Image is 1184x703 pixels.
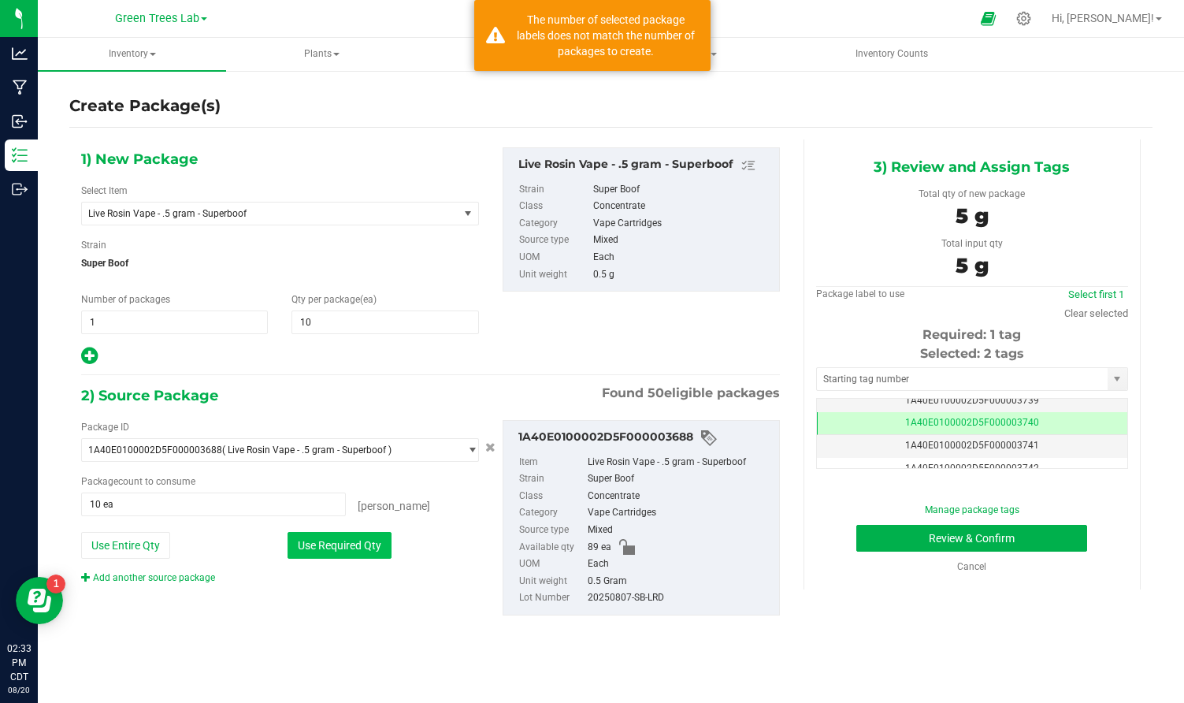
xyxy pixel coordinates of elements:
[957,561,986,572] a: Cancel
[602,384,780,403] span: Found eligible packages
[12,147,28,163] inline-svg: Inventory
[519,454,585,471] label: Item
[292,311,477,333] input: 10
[905,463,1039,474] span: 1A40E0100002D5F000003742
[88,444,222,456] span: 1A40E0100002D5F000003688
[1052,12,1154,24] span: Hi, [PERSON_NAME]!
[593,181,771,199] div: Super Boof
[82,493,345,515] input: 10 ea
[81,147,198,171] span: 1) New Package
[519,573,585,590] label: Unit weight
[458,203,478,225] span: select
[7,642,31,684] p: 02:33 PM CDT
[38,38,226,71] a: Inventory
[817,368,1108,390] input: Starting tag number
[797,38,985,71] a: Inventory Counts
[518,429,771,448] div: 1A40E0100002D5F000003688
[593,249,771,266] div: Each
[588,454,771,471] div: Live Rosin Vape - .5 gram - Superboof
[834,47,949,61] span: Inventory Counts
[418,38,606,71] a: Lab Results
[588,556,771,573] div: Each
[69,95,221,117] h4: Create Package(s)
[12,181,28,197] inline-svg: Outbound
[466,47,558,61] span: Lab Results
[46,575,65,593] iframe: Resource center unread badge
[588,488,771,505] div: Concentrate
[856,525,1087,552] button: Review & Confirm
[1064,307,1128,319] a: Clear selected
[81,238,106,252] label: Strain
[519,590,585,607] label: Lot Number
[519,556,585,573] label: UOM
[519,504,585,522] label: Category
[81,572,215,583] a: Add another source package
[956,203,989,229] span: 5 g
[519,215,590,232] label: Category
[519,471,585,488] label: Strain
[816,288,904,299] span: Package label to use
[288,532,392,559] button: Use Required Qty
[956,253,989,278] span: 5 g
[81,532,170,559] button: Use Entire Qty
[360,294,377,305] span: (ea)
[82,311,267,333] input: 1
[228,38,416,71] a: Plants
[588,590,771,607] div: 20250807-SB-LRD
[519,488,585,505] label: Class
[81,294,170,305] span: Number of packages
[1108,368,1127,390] span: select
[81,354,98,365] span: Add new output
[941,238,1003,249] span: Total input qty
[971,3,1006,34] span: Open Ecommerce Menu
[920,346,1024,361] span: Selected: 2 tags
[588,522,771,539] div: Mixed
[519,522,585,539] label: Source type
[588,573,771,590] div: 0.5 Gram
[518,156,771,175] div: Live Rosin Vape - .5 gram - Superboof
[648,385,664,400] span: 50
[222,444,392,456] span: ( Live Rosin Vape - .5 gram - Superboof )
[593,232,771,249] div: Mixed
[12,80,28,95] inline-svg: Manufacturing
[874,155,1070,179] span: 3) Review and Assign Tags
[88,208,437,219] span: Live Rosin Vape - .5 gram - Superboof
[481,437,500,459] button: Cancel button
[905,417,1039,428] span: 1A40E0100002D5F000003740
[588,504,771,522] div: Vape Cartridges
[588,539,611,556] span: 89 ea
[593,198,771,215] div: Concentrate
[118,476,143,487] span: count
[81,251,479,275] span: Super Boof
[358,500,430,512] span: [PERSON_NAME]
[228,39,415,70] span: Plants
[922,327,1021,342] span: Required: 1 tag
[12,113,28,129] inline-svg: Inbound
[7,684,31,696] p: 08/20
[458,439,478,461] span: select
[925,504,1019,515] a: Manage package tags
[291,294,377,305] span: Qty per package
[81,476,195,487] span: Package to consume
[519,181,590,199] label: Strain
[1068,288,1124,300] a: Select first 1
[519,539,585,556] label: Available qty
[593,215,771,232] div: Vape Cartridges
[12,46,28,61] inline-svg: Analytics
[16,577,63,624] iframe: Resource center
[905,395,1039,406] span: 1A40E0100002D5F000003739
[519,266,590,284] label: Unit weight
[81,184,128,198] label: Select Item
[115,12,199,25] span: Green Trees Lab
[593,266,771,284] div: 0.5 g
[519,249,590,266] label: UOM
[519,232,590,249] label: Source type
[919,188,1025,199] span: Total qty of new package
[514,12,699,59] div: The number of selected package labels does not match the number of packages to create.
[519,198,590,215] label: Class
[905,440,1039,451] span: 1A40E0100002D5F000003741
[1014,11,1034,26] div: Manage settings
[588,471,771,488] div: Super Boof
